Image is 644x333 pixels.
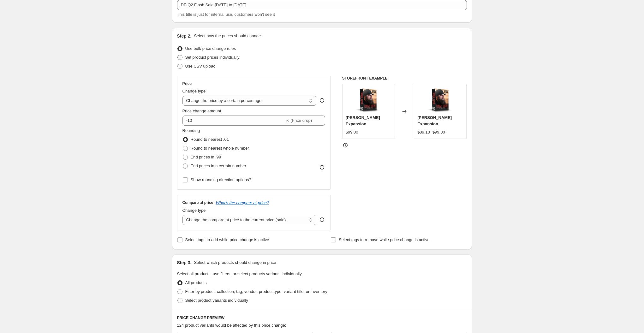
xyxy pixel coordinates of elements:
[182,128,200,133] span: Rounding
[177,315,467,320] h6: PRICE CHANGE PREVIEW
[185,46,236,51] span: Use bulk price change rules
[177,271,302,276] span: Select all products, use filters, or select products variants individually
[346,115,380,126] span: [PERSON_NAME] Expansion
[185,280,207,285] span: All products
[177,323,286,328] span: 124 product variants would be affected by this price change:
[182,109,221,113] span: Price change amount
[339,237,430,242] span: Select tags to remove while price change is active
[191,155,221,159] span: End prices in .99
[319,217,325,223] div: help
[346,130,358,134] span: $99.00
[185,55,240,60] span: Set product prices individually
[286,118,312,123] span: % (Price drop)
[319,97,325,104] div: help
[177,12,275,17] span: This title is just for internal use, customers won't see it
[182,89,206,93] span: Change type
[182,200,213,205] h3: Compare at price
[185,298,248,303] span: Select product variants individually
[428,87,453,113] img: Eyal-Box-Art_80x.png
[185,237,269,242] span: Select tags to add while price change is active
[191,137,229,142] span: Round to nearest .01
[185,289,327,294] span: Filter by product, collection, tag, vendor, product type, variant title, or inventory
[191,177,251,182] span: Show rounding direction options?
[417,130,430,134] span: $89.10
[356,87,381,113] img: Eyal-Box-Art_80x.png
[177,33,192,39] h2: Step 2.
[191,146,249,151] span: Round to nearest whole number
[216,200,269,205] button: What's the compare at price?
[194,259,276,266] p: Select which products should change in price
[342,76,467,81] h6: STOREFRONT EXAMPLE
[182,81,192,86] h3: Price
[185,64,216,68] span: Use CSV upload
[182,208,206,213] span: Change type
[177,259,192,266] h2: Step 3.
[191,164,246,168] span: End prices in a certain number
[432,130,445,134] span: $99.00
[182,116,284,126] input: -15
[194,33,261,39] p: Select how the prices should change
[417,115,452,126] span: [PERSON_NAME] Expansion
